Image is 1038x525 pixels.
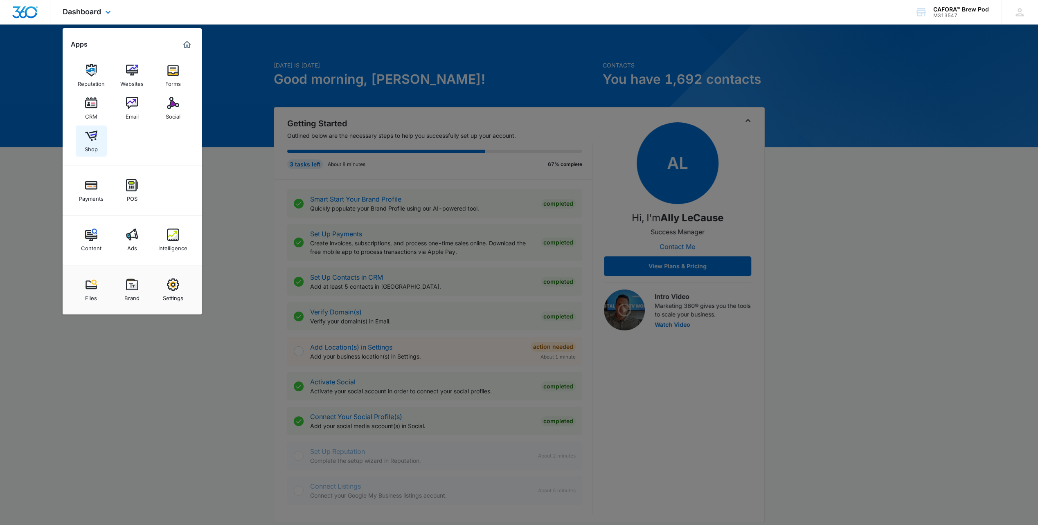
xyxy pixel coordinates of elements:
[165,76,181,87] div: Forms
[79,191,104,202] div: Payments
[85,142,98,153] div: Shop
[158,274,189,305] a: Settings
[78,76,105,87] div: Reputation
[76,274,107,305] a: Files
[158,60,189,91] a: Forms
[933,13,989,18] div: account id
[120,76,144,87] div: Websites
[180,38,194,51] a: Marketing 360® Dashboard
[127,241,137,251] div: Ads
[76,93,107,124] a: CRM
[124,291,140,301] div: Brand
[76,175,107,206] a: Payments
[117,274,148,305] a: Brand
[126,109,139,120] div: Email
[85,291,97,301] div: Files
[117,224,148,256] a: Ads
[85,109,97,120] div: CRM
[71,40,88,48] h2: Apps
[163,291,183,301] div: Settings
[117,175,148,206] a: POS
[76,126,107,157] a: Shop
[81,241,101,251] div: Content
[158,241,187,251] div: Intelligence
[166,109,180,120] div: Social
[63,7,101,16] span: Dashboard
[158,224,189,256] a: Intelligence
[933,6,989,13] div: account name
[76,224,107,256] a: Content
[158,93,189,124] a: Social
[76,60,107,91] a: Reputation
[117,93,148,124] a: Email
[127,191,137,202] div: POS
[117,60,148,91] a: Websites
